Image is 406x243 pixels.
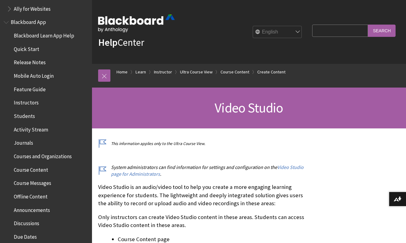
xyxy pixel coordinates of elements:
[14,138,33,146] span: Journals
[154,68,172,76] a: Instructor
[14,57,46,66] span: Release Notes
[14,232,37,240] span: Due Dates
[14,30,74,39] span: Blackboard Learn App Help
[98,36,117,49] strong: Help
[11,17,46,25] span: Blackboard App
[117,68,128,76] a: Home
[98,164,309,178] p: System administrators can find information for settings and configuration on the .
[14,4,51,12] span: Ally for Websites
[215,99,283,116] span: Video Studio
[14,165,48,173] span: Course Content
[14,178,51,186] span: Course Messages
[257,68,285,76] a: Create Content
[368,25,396,37] input: Search
[253,26,302,38] select: Site Language Selector
[14,44,39,52] span: Quick Start
[98,14,175,32] img: Blackboard by Anthology
[14,218,39,226] span: Discussions
[98,213,309,229] p: Only instructors can create Video Studio content in these areas. Students can access Video Studio...
[111,164,304,177] a: Video Studio page for Administrators
[180,68,213,76] a: Ultra Course View
[14,124,48,133] span: Activity Stream
[14,151,72,159] span: Courses and Organizations
[14,205,50,213] span: Announcements
[136,68,146,76] a: Learn
[14,71,54,79] span: Mobile Auto Login
[98,36,144,49] a: HelpCenter
[14,111,35,119] span: Students
[14,191,48,200] span: Offline Content
[14,98,39,106] span: Instructors
[14,84,46,92] span: Feature Guide
[98,141,309,147] p: This information applies only to the Ultra Course View.
[220,68,249,76] a: Course Content
[98,183,309,207] p: Video Studio is an audio/video tool to help you create a more engaging learning experience for st...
